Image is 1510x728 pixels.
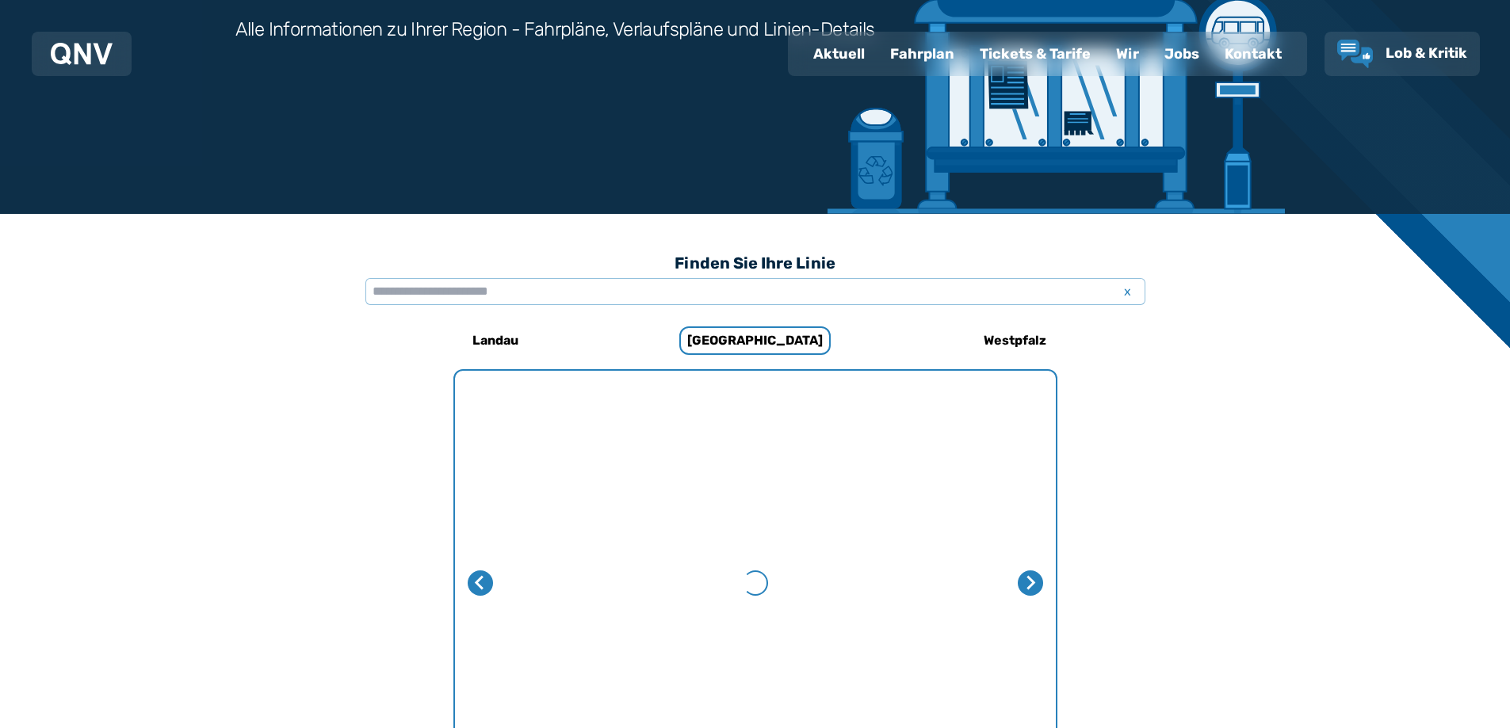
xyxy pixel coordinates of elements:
[650,322,861,360] a: [GEOGRAPHIC_DATA]
[1117,282,1139,301] span: x
[51,38,113,70] a: QNV Logo
[679,326,831,355] h6: [GEOGRAPHIC_DATA]
[468,570,493,596] button: Letzte Seite
[910,322,1121,360] a: Westpfalz
[51,43,113,65] img: QNV Logo
[365,246,1145,280] h3: Finden Sie Ihre Linie
[1018,570,1043,596] button: Nächste Seite
[466,328,525,353] h6: Landau
[1152,33,1212,74] a: Jobs
[801,33,877,74] a: Aktuell
[390,322,601,360] a: Landau
[235,17,875,42] h3: Alle Informationen zu Ihrer Region - Fahrpläne, Verlaufspläne und Linien-Details
[1212,33,1294,74] a: Kontakt
[1337,40,1467,68] a: Lob & Kritik
[1103,33,1152,74] a: Wir
[967,33,1103,74] a: Tickets & Tarife
[977,328,1053,353] h6: Westpfalz
[1386,44,1467,62] span: Lob & Kritik
[877,33,967,74] a: Fahrplan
